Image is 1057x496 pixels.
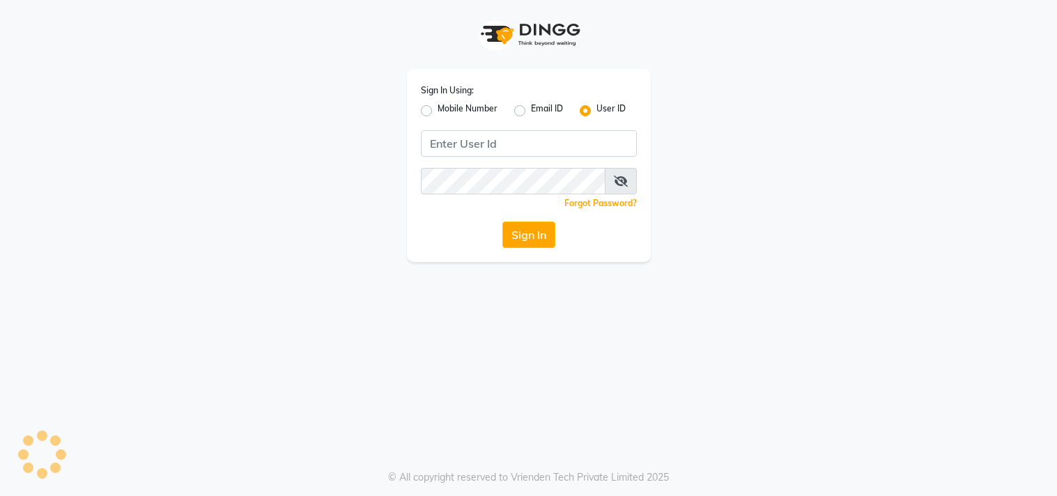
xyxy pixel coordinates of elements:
label: Email ID [531,102,563,119]
label: User ID [596,102,626,119]
input: Username [421,168,605,194]
a: Forgot Password? [564,198,637,208]
label: Sign In Using: [421,84,474,97]
label: Mobile Number [438,102,497,119]
button: Sign In [502,222,555,248]
input: Username [421,130,637,157]
img: logo1.svg [473,14,585,55]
